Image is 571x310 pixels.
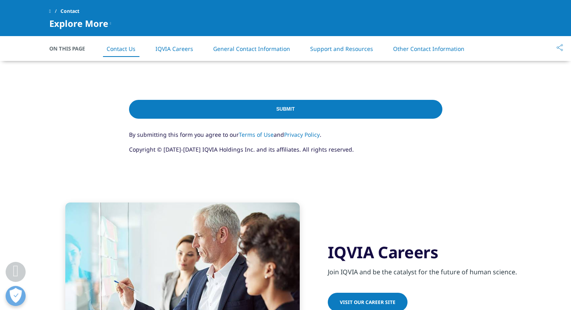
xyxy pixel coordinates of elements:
[129,100,442,119] input: Submit
[340,299,395,306] span: Visit our Career Site
[328,242,522,262] h3: IQVIA Careers
[310,45,373,53] a: Support and Resources
[129,130,442,145] p: By submitting this form you agree to our and .
[328,262,522,277] div: Join IQVIA and be the catalyst for the future of human science.
[61,4,79,18] span: Contact
[393,45,464,53] a: Other Contact Information
[129,52,251,83] iframe: reCAPTCHA
[213,45,290,53] a: General Contact Information
[239,131,274,138] a: Terms of Use
[155,45,193,53] a: IQVIA Careers
[49,18,108,28] span: Explore More
[284,131,320,138] a: Privacy Policy
[129,145,442,160] p: Copyright © [DATE]-[DATE] IQVIA Holdings Inc. and its affiliates. All rights reserved.
[49,45,93,53] span: On This Page
[107,45,135,53] a: Contact Us
[6,286,26,306] button: Open Preferences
